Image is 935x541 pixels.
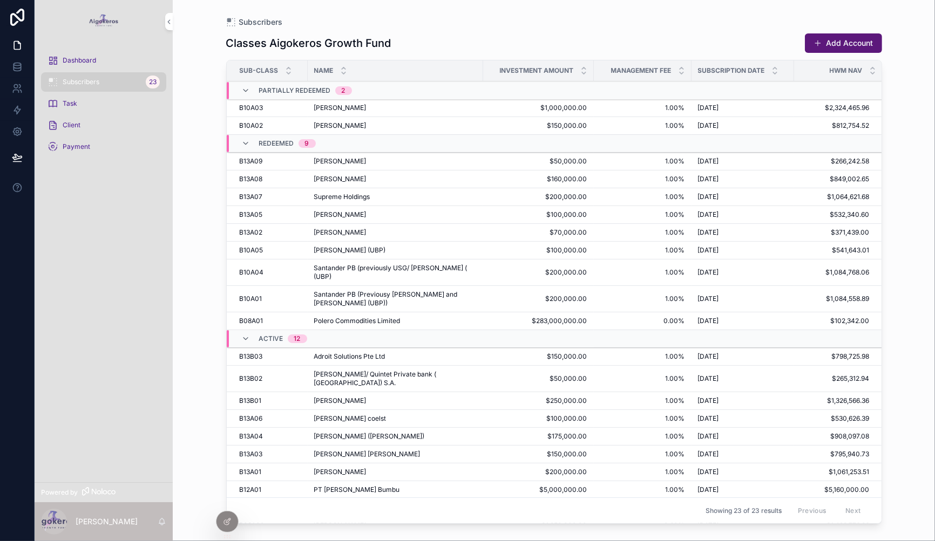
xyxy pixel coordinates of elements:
span: HWM NAV [830,66,863,75]
span: B10A05 [240,246,263,255]
span: $175,000.00 [490,432,587,441]
span: $150,000.00 [490,450,587,458]
span: Showing 23 of 23 results [706,506,782,515]
span: 1.00% [600,246,685,255]
span: B10A02 [240,121,263,130]
div: 9 [305,139,309,148]
span: [DATE] [698,352,719,361]
a: $1,084,558.89 [794,295,870,303]
span: [PERSON_NAME] [314,396,367,405]
span: 1.00% [600,485,685,494]
span: Sub-Class [240,66,279,75]
span: B13A05 [240,210,263,219]
a: [DATE] [698,396,788,405]
h1: Classes Aigokeros Growth Fund [226,36,391,51]
a: B10A01 [240,295,301,303]
span: Powered by [41,488,78,497]
a: [DATE] [698,228,788,237]
a: B13A08 [240,175,301,183]
a: [DATE] [698,157,788,166]
span: Management Fee [611,66,672,75]
a: $532,340.60 [794,210,870,219]
span: PT [PERSON_NAME] Bumbu [314,485,400,494]
a: Adroit Solutions Pte Ltd [314,352,477,361]
span: 0.00% [600,317,685,325]
span: [PERSON_NAME] coelst [314,414,387,423]
a: B13A02 [240,228,301,237]
span: B13A02 [240,228,263,237]
span: [DATE] [698,246,719,255]
a: $849,002.65 [794,175,870,183]
a: 1.00% [600,352,685,361]
a: B13A06 [240,414,301,423]
a: Task [41,94,166,113]
a: Add Account [805,33,882,53]
a: [DATE] [698,295,788,303]
a: 1.00% [600,295,685,303]
a: Subscribers23 [41,72,166,92]
span: [PERSON_NAME] [314,121,367,130]
a: [DATE] [698,317,788,325]
span: B13B01 [240,396,262,405]
a: $100,000.00 [490,210,587,219]
a: 1.00% [600,193,685,201]
a: $102,342.00 [794,317,870,325]
span: Supreme Holdings [314,193,370,201]
a: [DATE] [698,450,788,458]
a: [PERSON_NAME] [314,468,477,476]
span: $1,326,566.36 [794,396,870,405]
a: [DATE] [698,352,788,361]
span: $50,000.00 [490,157,587,166]
a: [PERSON_NAME] [PERSON_NAME] [314,450,477,458]
span: Santander PB (previously USG/ [PERSON_NAME] ( (UBP) [314,264,477,281]
a: [PERSON_NAME] ([PERSON_NAME]) [314,432,477,441]
a: [PERSON_NAME] [314,175,477,183]
a: Client [41,115,166,135]
a: PT [PERSON_NAME] Bumbu [314,485,477,494]
span: [DATE] [698,374,719,383]
a: B10A04 [240,268,301,277]
span: $908,097.08 [794,432,870,441]
a: 1.00% [600,121,685,130]
a: $200,000.00 [490,268,587,277]
span: Subscribers [63,78,99,86]
span: $812,754.52 [794,121,870,130]
span: [PERSON_NAME] [314,228,367,237]
span: B08A01 [240,317,263,325]
span: 1.00% [600,396,685,405]
a: B12A01 [240,485,301,494]
a: $265,312.94 [794,374,870,383]
a: $150,000.00 [490,352,587,361]
span: [DATE] [698,210,719,219]
div: 12 [294,334,301,343]
a: $200,000.00 [490,193,587,201]
a: $1,000,000.00 [490,104,587,112]
span: $70,000.00 [490,228,587,237]
span: [DATE] [698,485,719,494]
span: $541,643.01 [794,246,870,255]
a: $2,324,465.96 [794,104,870,112]
span: [DATE] [698,121,719,130]
a: Powered by [35,482,173,502]
span: [DATE] [698,317,719,325]
span: $5,000,000.00 [490,485,587,494]
a: 1.00% [600,414,685,423]
a: 1.00% [600,104,685,112]
a: $5,160,000.00 [794,485,870,494]
span: 1.00% [600,432,685,441]
span: Active [259,334,283,343]
a: [PERSON_NAME] coelst [314,414,477,423]
a: B13A01 [240,468,301,476]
